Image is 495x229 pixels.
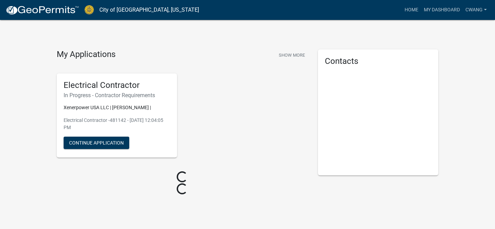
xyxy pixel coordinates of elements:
a: City of [GEOGRAPHIC_DATA], [US_STATE] [99,4,199,16]
a: Home [402,3,421,16]
button: Continue Application [64,137,129,149]
h5: Electrical Contractor [64,80,170,90]
h6: In Progress - Contractor Requirements [64,92,170,99]
a: cwang [463,3,489,16]
img: City of Jeffersonville, Indiana [85,5,94,14]
p: Xenerpower USA LLC | [PERSON_NAME] | [64,104,170,111]
h4: My Applications [57,49,115,60]
p: Electrical Contractor -481142 - [DATE] 12:04:05 PM [64,117,170,131]
button: Show More [276,49,308,61]
a: My Dashboard [421,3,463,16]
h5: Contacts [325,56,431,66]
